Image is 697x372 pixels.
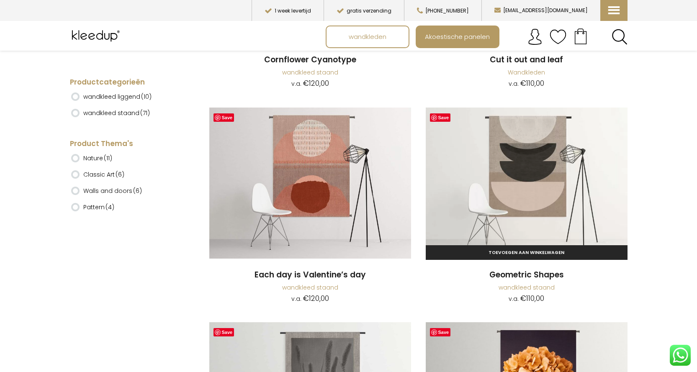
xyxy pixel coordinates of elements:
[213,113,234,122] a: Save
[282,68,338,77] a: wandkleed staand
[303,78,329,88] bdi: 120,00
[83,167,124,182] label: Classic Art
[344,29,391,45] span: wandkleden
[612,29,628,45] a: Search
[303,293,309,303] span: €
[105,203,114,211] span: (4)
[426,108,628,259] img: Geometric Shapes
[550,28,566,45] img: verlanglijstje.svg
[83,184,142,198] label: Walls and doors
[291,295,301,303] span: v.a.
[509,295,519,303] span: v.a.
[520,293,526,303] span: €
[417,26,499,47] a: Akoestische panelen
[326,26,634,48] nav: Main menu
[116,170,124,179] span: (6)
[83,200,114,214] label: Pattern
[499,283,555,292] a: wandkleed staand
[70,77,181,87] h4: Productcategorieën
[520,78,544,88] bdi: 110,00
[70,139,181,149] h4: Product Thema's
[430,328,451,336] a: Save
[133,187,142,195] span: (6)
[426,269,628,281] a: Geometric Shapes
[327,26,409,47] a: wandkleden
[70,26,124,46] img: Kleedup
[213,328,234,336] a: Save
[140,109,150,117] span: (71)
[509,80,519,88] span: v.a.
[141,92,152,101] span: (10)
[426,245,628,260] a: Toevoegen aan winkelwagen: “Geometric Shapes“
[282,283,338,292] a: wandkleed staand
[83,90,152,104] label: wandkleed liggend
[83,151,112,165] label: Nature
[209,108,411,259] img: Each Day Is Valentine’s Day
[426,54,628,66] a: Cut it out and leaf
[508,68,545,77] a: Wandkleden
[420,29,494,45] span: Akoestische panelen
[527,28,543,45] img: account.svg
[520,293,544,303] bdi: 110,00
[520,78,526,88] span: €
[303,78,309,88] span: €
[104,154,112,162] span: (11)
[430,113,451,122] a: Save
[291,80,301,88] span: v.a.
[303,293,329,303] bdi: 120,00
[209,269,411,281] a: Each day is Valentine’s day
[566,26,595,46] a: Your cart
[209,54,411,66] a: Cornflower Cyanotype
[83,106,150,120] label: wandkleed staand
